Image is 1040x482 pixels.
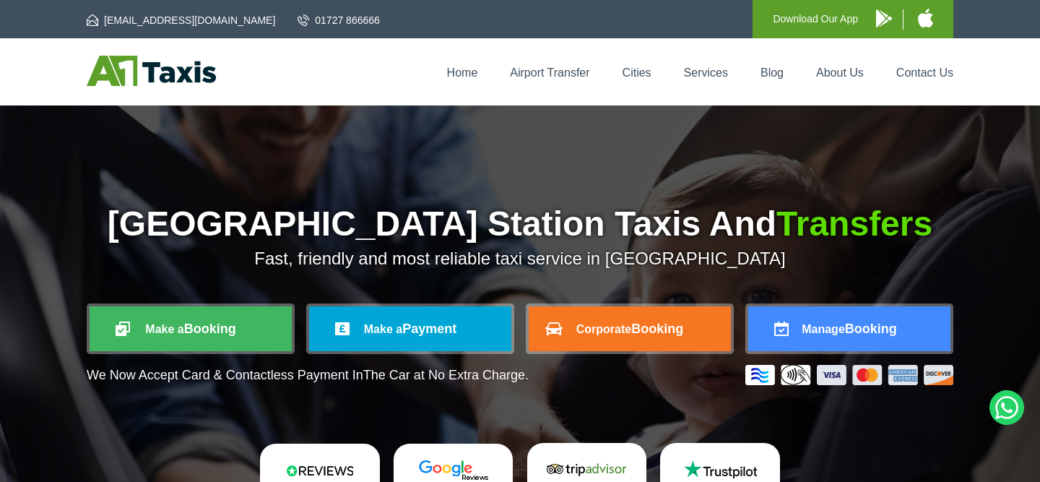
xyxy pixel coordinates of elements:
img: A1 Taxis iPhone App [918,9,933,27]
span: Manage [802,323,845,335]
p: We Now Accept Card & Contactless Payment In [87,368,529,383]
a: Contact Us [896,66,953,79]
a: Blog [760,66,784,79]
a: Make aBooking [90,306,292,351]
a: Home [447,66,478,79]
img: Tripadvisor [543,459,630,481]
span: Make a [364,323,402,335]
span: Corporate [576,323,631,335]
img: Reviews.io [277,460,363,481]
img: A1 Taxis Android App [876,9,892,27]
a: 01727 866666 [298,13,380,27]
img: A1 Taxis St Albans LTD [87,56,216,86]
a: [EMAIL_ADDRESS][DOMAIN_NAME] [87,13,275,27]
a: Services [684,66,728,79]
a: Make aPayment [309,306,511,351]
a: CorporateBooking [529,306,731,351]
h1: [GEOGRAPHIC_DATA] Station Taxis And [87,207,953,241]
a: Airport Transfer [510,66,589,79]
img: Trustpilot [677,459,763,481]
a: Cities [623,66,651,79]
p: Download Our App [773,10,858,28]
a: About Us [816,66,864,79]
p: Fast, friendly and most reliable taxi service in [GEOGRAPHIC_DATA] [87,249,953,269]
a: ManageBooking [748,306,950,351]
span: The Car at No Extra Charge. [363,368,529,382]
span: Make a [145,323,183,335]
span: Transfers [776,205,932,243]
img: Google [410,460,497,481]
img: Credit And Debit Cards [745,365,953,385]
